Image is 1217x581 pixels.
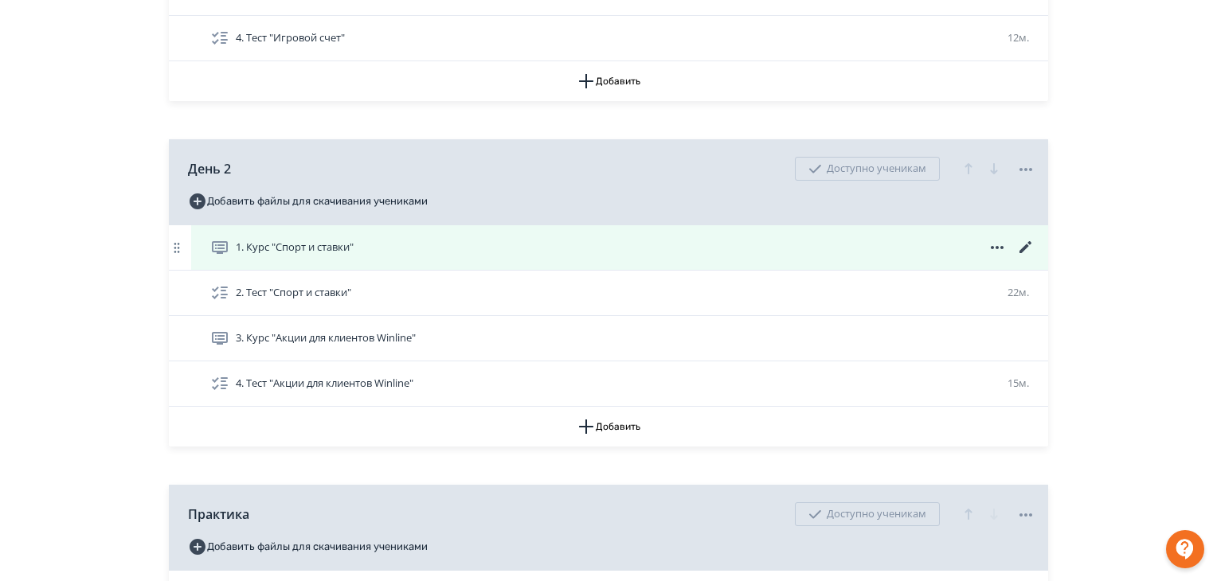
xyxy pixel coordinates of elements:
[1008,376,1029,390] span: 15м.
[236,330,416,346] span: 3. Курс "Акции для клиентов Winline"
[1008,285,1029,299] span: 22м.
[795,502,940,526] div: Доступно ученикам
[169,225,1048,271] div: 1. Курс "Спорт и ставки"
[169,316,1048,361] div: 3. Курс "Акции для клиентов Winline"
[236,285,351,301] span: 2. Тест "Спорт и ставки"
[795,157,940,181] div: Доступно ученикам
[188,505,249,524] span: Практика
[169,271,1048,316] div: 2. Тест "Спорт и ставки"22м.
[188,534,428,560] button: Добавить файлы для скачивания учениками
[169,16,1048,61] div: 4. Тест "Игровой счет"12м.
[188,159,231,178] span: День 2
[188,189,428,214] button: Добавить файлы для скачивания учениками
[169,61,1048,101] button: Добавить
[236,240,354,255] span: 1. Курс "Спорт и ставки"
[169,361,1048,407] div: 4. Тест "Акции для клиентов Winline"15м.
[169,407,1048,446] button: Добавить
[236,30,345,46] span: 4. Тест "Игровой счет"
[236,376,413,392] span: 4. Тест "Акции для клиентов Winline"
[1008,30,1029,45] span: 12м.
